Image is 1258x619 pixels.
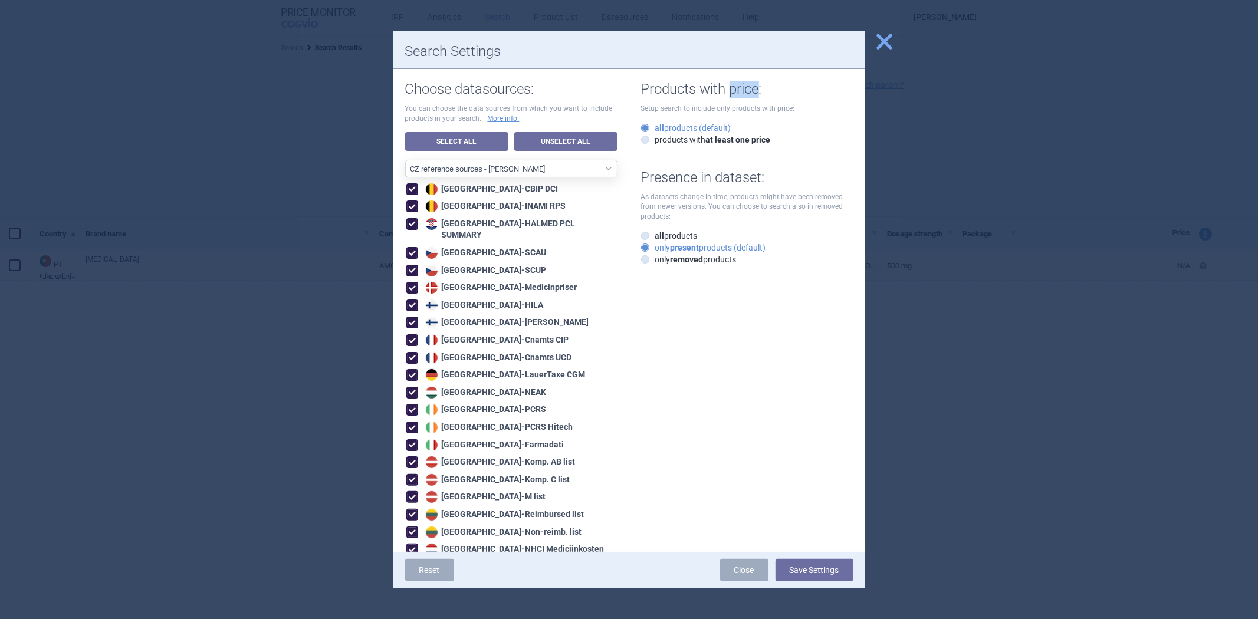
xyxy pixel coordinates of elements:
[423,422,573,433] div: [GEOGRAPHIC_DATA] - PCRS Hitech
[641,230,698,242] label: products
[720,559,768,581] a: Close
[423,299,544,311] div: [GEOGRAPHIC_DATA] - HILA
[671,243,699,252] strong: present
[641,104,853,114] p: Setup search to include only products with price:
[426,352,438,364] img: France
[776,559,853,581] button: Save Settings
[423,369,586,381] div: [GEOGRAPHIC_DATA] - LauerTaxe CGM
[706,135,771,144] strong: at least one price
[426,474,438,486] img: Latvia
[423,439,564,451] div: [GEOGRAPHIC_DATA] - Farmadati
[423,282,577,294] div: [GEOGRAPHIC_DATA] - Medicinpriser
[405,132,508,151] a: Select All
[423,544,605,555] div: [GEOGRAPHIC_DATA] - NHCI Medicijnkosten
[405,104,617,124] p: You can choose the data sources from which you want to include products in your search.
[426,218,438,230] img: Croatia
[423,387,547,399] div: [GEOGRAPHIC_DATA] - NEAK
[426,404,438,416] img: Ireland
[423,509,584,521] div: [GEOGRAPHIC_DATA] - Reimbursed list
[426,282,438,294] img: Denmark
[655,123,665,133] strong: all
[426,456,438,468] img: Latvia
[423,218,617,241] div: [GEOGRAPHIC_DATA] - HALMED PCL SUMMARY
[655,231,665,241] strong: all
[426,299,438,311] img: Finland
[423,183,559,195] div: [GEOGRAPHIC_DATA] - CBIP DCI
[426,422,438,433] img: Ireland
[426,439,438,451] img: Italy
[426,544,438,555] img: Netherlands
[426,526,438,538] img: Lithuania
[641,242,766,253] label: only products (default)
[641,122,731,134] label: products (default)
[423,247,547,259] div: [GEOGRAPHIC_DATA] - SCAU
[426,183,438,195] img: Belgium
[423,456,576,468] div: [GEOGRAPHIC_DATA] - Komp. AB list
[423,317,589,328] div: [GEOGRAPHIC_DATA] - [PERSON_NAME]
[423,404,547,416] div: [GEOGRAPHIC_DATA] - PCRS
[426,387,438,399] img: Hungary
[426,317,438,328] img: Finland
[641,192,853,222] p: As datasets change in time, products might have been removed from newer versions. You can choose ...
[641,253,737,265] label: only products
[514,132,617,151] a: Unselect All
[488,114,520,124] a: More info.
[423,265,547,276] div: [GEOGRAPHIC_DATA] - SCUP
[426,200,438,212] img: Belgium
[405,81,617,98] h1: Choose datasources:
[423,474,570,486] div: [GEOGRAPHIC_DATA] - Komp. C list
[426,265,438,276] img: Czech Republic
[423,200,566,212] div: [GEOGRAPHIC_DATA] - INAMI RPS
[423,491,546,503] div: [GEOGRAPHIC_DATA] - M list
[405,43,853,60] h1: Search Settings
[426,247,438,259] img: Czech Republic
[671,255,704,264] strong: removed
[426,509,438,521] img: Lithuania
[641,134,771,146] label: products with
[423,334,569,346] div: [GEOGRAPHIC_DATA] - Cnamts CIP
[405,559,454,581] a: Reset
[641,169,853,186] h1: Presence in dataset:
[426,369,438,381] img: Germany
[426,491,438,503] img: Latvia
[426,334,438,346] img: France
[423,352,572,364] div: [GEOGRAPHIC_DATA] - Cnamts UCD
[423,526,582,538] div: [GEOGRAPHIC_DATA] - Non-reimb. list
[641,81,853,98] h1: Products with price:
